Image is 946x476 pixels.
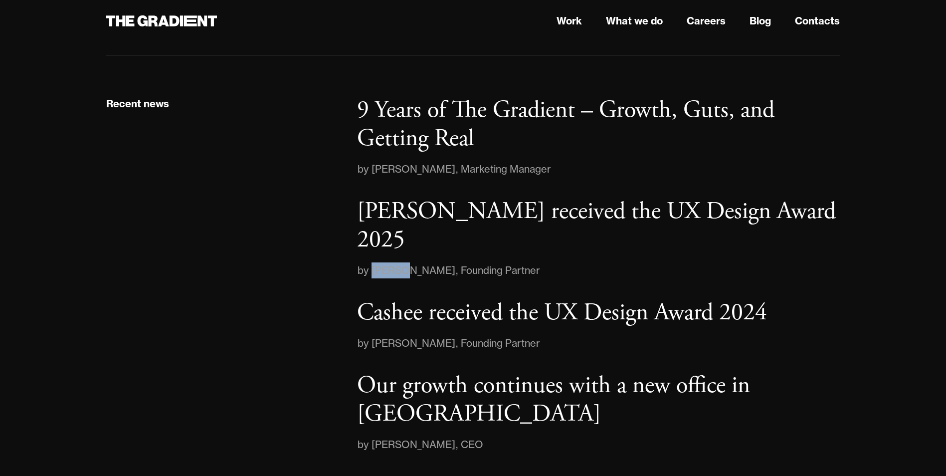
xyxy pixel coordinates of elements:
[357,262,372,278] div: by
[357,197,840,254] a: [PERSON_NAME] received the UX Design Award 2025
[357,371,840,429] a: Our growth continues with a new office in [GEOGRAPHIC_DATA]
[357,298,840,327] a: Cashee received the UX Design Award 2024
[106,97,169,110] div: Recent news
[357,161,372,177] div: by
[455,262,461,278] div: ,
[357,370,750,430] p: Our growth continues with a new office in [GEOGRAPHIC_DATA]
[795,13,840,28] a: Contacts
[372,335,455,351] div: [PERSON_NAME]
[455,161,461,177] div: ,
[461,161,551,177] div: Marketing Manager
[750,13,771,28] a: Blog
[357,297,767,328] p: Cashee received the UX Design Award 2024
[687,13,726,28] a: Careers
[357,196,836,255] p: [PERSON_NAME] received the UX Design Award 2025
[357,437,372,453] div: by
[372,437,455,453] div: [PERSON_NAME]
[372,161,455,177] div: [PERSON_NAME]
[357,95,774,154] p: 9 Years of The Gradient – Growth, Guts, and Getting Real
[455,335,461,351] div: ,
[372,262,455,278] div: [PERSON_NAME]
[606,13,663,28] a: What we do
[461,262,540,278] div: Founding Partner
[461,335,540,351] div: Founding Partner
[357,96,840,153] a: 9 Years of The Gradient – Growth, Guts, and Getting Real
[557,13,582,28] a: Work
[357,335,372,351] div: by
[461,437,483,453] div: CEO
[455,437,461,453] div: ,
